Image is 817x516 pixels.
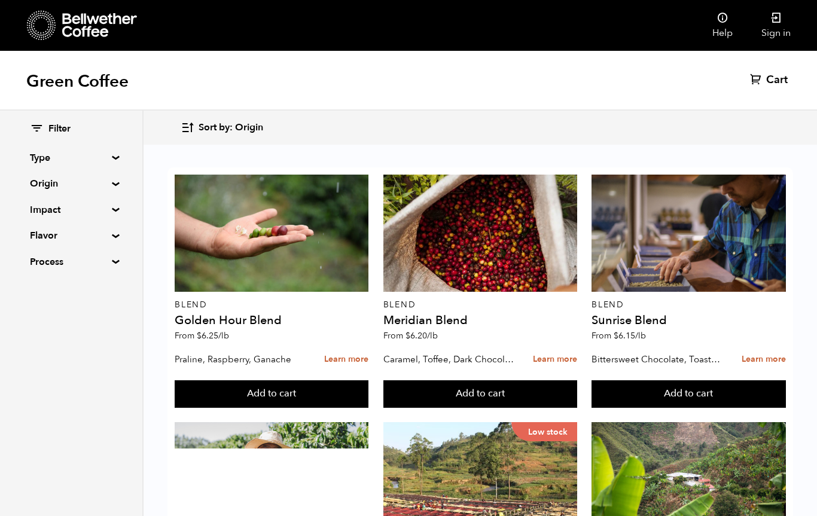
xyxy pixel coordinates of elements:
[30,176,112,191] summary: Origin
[175,380,368,408] button: Add to cart
[30,255,112,269] summary: Process
[175,350,306,368] p: Praline, Raspberry, Ganache
[30,151,112,165] summary: Type
[30,228,112,243] summary: Flavor
[181,114,263,142] button: Sort by: Origin
[26,71,129,92] h1: Green Coffee
[533,347,577,373] a: Learn more
[406,330,410,341] span: $
[218,330,229,341] span: /lb
[614,330,618,341] span: $
[197,330,202,341] span: $
[614,330,646,341] bdi: 6.15
[592,330,646,341] span: From
[406,330,438,341] bdi: 6.20
[30,203,112,217] summary: Impact
[175,301,368,309] p: Blend
[511,422,577,441] p: Low stock
[635,330,646,341] span: /lb
[766,73,788,87] span: Cart
[427,330,438,341] span: /lb
[175,330,229,341] span: From
[592,315,785,326] h4: Sunrise Blend
[383,315,577,326] h4: Meridian Blend
[199,121,263,135] span: Sort by: Origin
[175,315,368,326] h4: Golden Hour Blend
[750,73,791,87] a: Cart
[48,123,71,136] span: Filter
[197,330,229,341] bdi: 6.25
[383,301,577,309] p: Blend
[324,347,368,373] a: Learn more
[592,380,785,408] button: Add to cart
[383,350,515,368] p: Caramel, Toffee, Dark Chocolate
[742,347,786,373] a: Learn more
[383,330,438,341] span: From
[383,380,577,408] button: Add to cart
[592,301,785,309] p: Blend
[592,350,723,368] p: Bittersweet Chocolate, Toasted Marshmallow, Candied Orange, Praline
